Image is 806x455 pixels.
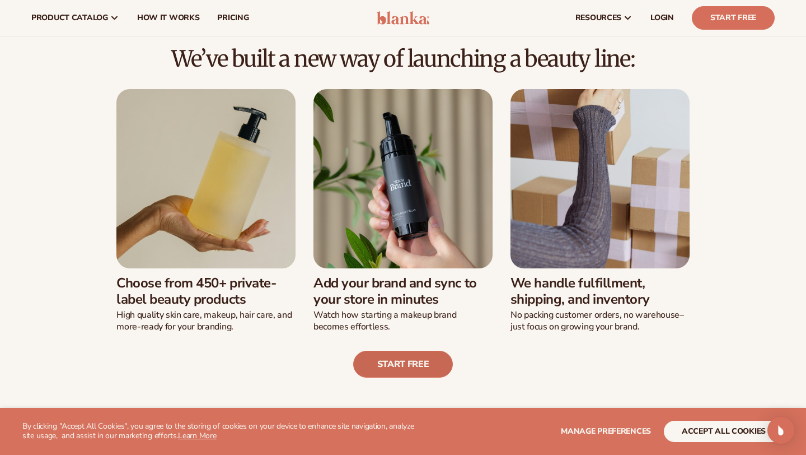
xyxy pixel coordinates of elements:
[313,275,493,308] h3: Add your brand and sync to your store in minutes
[692,6,775,30] a: Start Free
[510,275,690,308] h3: We handle fulfillment, shipping, and inventory
[116,89,296,268] img: Female hand holding soap bottle.
[178,430,216,441] a: Learn More
[767,417,794,444] div: Open Intercom Messenger
[313,309,493,333] p: Watch how starting a makeup brand becomes effortless.
[217,13,249,22] span: pricing
[664,421,784,442] button: accept all cookies
[137,13,200,22] span: How It Works
[650,13,674,22] span: LOGIN
[116,309,296,333] p: High quality skin care, makeup, hair care, and more-ready for your branding.
[510,309,690,333] p: No packing customer orders, no warehouse–just focus on growing your brand.
[561,426,651,437] span: Manage preferences
[31,13,108,22] span: product catalog
[22,422,421,441] p: By clicking "Accept All Cookies", you agree to the storing of cookies on your device to enhance s...
[313,89,493,268] img: Male hand holding beard wash.
[353,351,453,378] a: Start free
[31,47,775,71] h2: We’ve built a new way of launching a beauty line:
[561,421,651,442] button: Manage preferences
[377,11,430,25] img: logo
[575,13,621,22] span: resources
[116,275,296,308] h3: Choose from 450+ private-label beauty products
[510,89,690,268] img: Female moving shipping boxes.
